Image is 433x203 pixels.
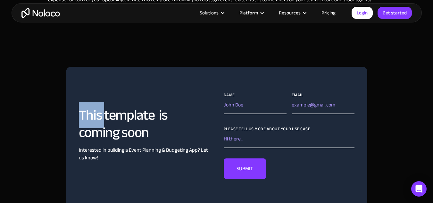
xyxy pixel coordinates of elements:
[224,125,354,133] label: Please tell us more about your use case
[224,91,287,99] label: Name
[271,9,313,17] div: Resources
[313,9,344,17] a: Pricing
[192,9,231,17] div: Solutions
[292,91,354,99] label: Email
[79,106,210,141] h2: This template is coming soon
[352,7,373,19] a: Login
[224,158,266,179] input: SUBMIT
[224,133,354,148] input: Hi there..
[231,9,271,17] div: Platform
[79,146,210,162] p: Interested in building a Event Planning & Budgeting App? Let us know!
[224,91,354,179] form: Postgres User case Form
[292,99,354,114] input: example@gmail.com
[21,8,60,18] a: home
[279,9,301,17] div: Resources
[411,181,427,197] div: Open Intercom Messenger
[200,9,219,17] div: Solutions
[378,7,412,19] a: Get started
[239,9,258,17] div: Platform
[224,99,287,114] input: John Doe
